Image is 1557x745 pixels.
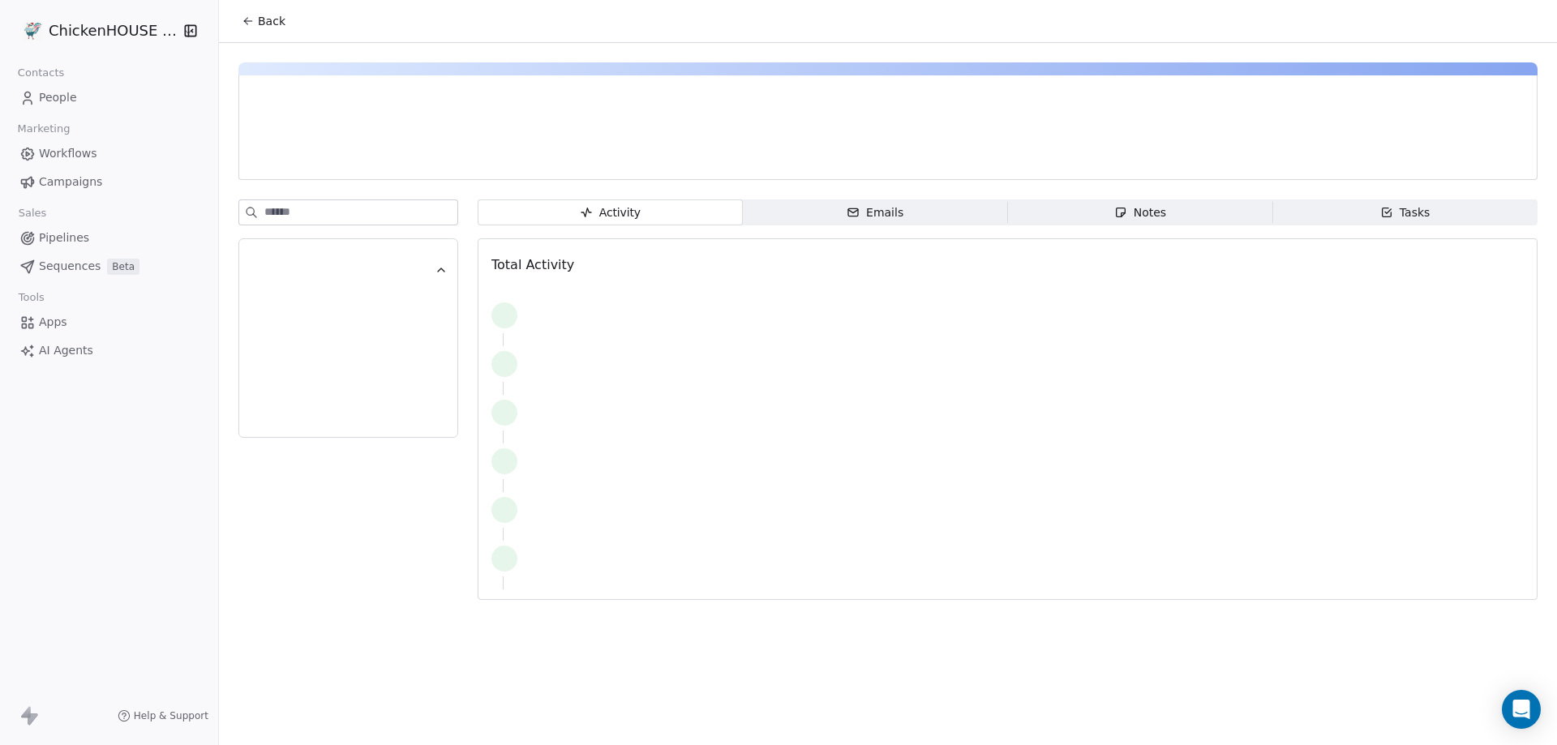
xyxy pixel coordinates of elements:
[11,117,77,141] span: Marketing
[13,253,205,280] a: SequencesBeta
[39,173,102,191] span: Campaigns
[39,145,97,162] span: Workflows
[13,84,205,111] a: People
[13,337,205,364] a: AI Agents
[13,225,205,251] a: Pipelines
[232,6,295,36] button: Back
[134,709,208,722] span: Help & Support
[39,258,101,275] span: Sequences
[11,201,54,225] span: Sales
[1114,204,1166,221] div: Notes
[11,61,71,85] span: Contacts
[13,140,205,167] a: Workflows
[39,314,67,331] span: Apps
[1380,204,1430,221] div: Tasks
[847,204,903,221] div: Emails
[491,257,574,272] span: Total Activity
[13,309,205,336] a: Apps
[49,20,178,41] span: ChickenHOUSE snc
[13,169,205,195] a: Campaigns
[39,342,93,359] span: AI Agents
[118,709,208,722] a: Help & Support
[11,285,51,310] span: Tools
[19,17,173,45] button: ChickenHOUSE snc
[39,89,77,106] span: People
[258,13,285,29] span: Back
[39,229,89,246] span: Pipelines
[1502,690,1541,729] div: Open Intercom Messenger
[23,21,42,41] img: 4.jpg
[107,259,139,275] span: Beta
